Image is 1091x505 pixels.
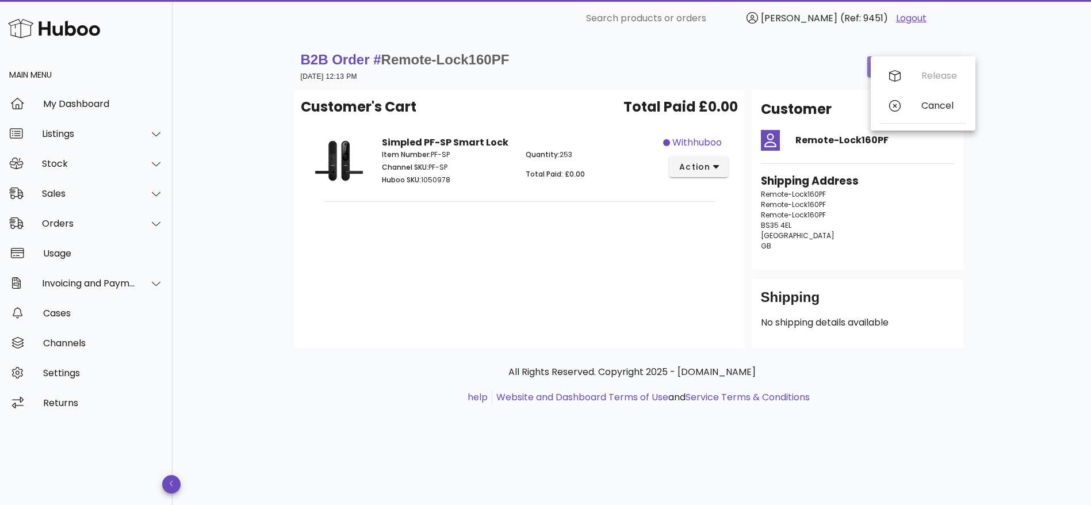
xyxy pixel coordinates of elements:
h2: Customer [761,99,832,120]
span: Remote-Lock160PF [761,200,826,209]
span: Huboo SKU: [382,175,421,185]
span: Remote-Lock160PF [761,189,826,199]
p: 253 [526,150,656,160]
button: order actions [867,56,963,77]
div: Cancel [921,100,957,111]
div: Shipping [761,288,954,316]
span: Remote-Lock160PF [761,210,826,220]
span: BS35 4EL [761,220,791,230]
strong: B2B Order # [301,52,510,67]
a: Logout [896,12,927,25]
span: [GEOGRAPHIC_DATA] [761,231,834,240]
div: Stock [42,158,136,169]
span: Total Paid £0.00 [623,97,738,117]
div: Sales [42,188,136,199]
span: [PERSON_NAME] [761,12,837,25]
span: action [679,161,711,173]
h3: Shipping Address [761,173,954,189]
span: Customer's Cart [301,97,416,117]
p: 1050978 [382,175,512,185]
span: Total Paid: £0.00 [526,169,585,179]
h4: Remote-Lock160PF [795,133,954,147]
div: My Dashboard [43,98,163,109]
button: action [669,156,729,177]
span: Quantity: [526,150,560,159]
div: Usage [43,248,163,259]
span: (Ref: 9451) [840,12,888,25]
span: Item Number: [382,150,431,159]
div: Channels [43,338,163,349]
a: Website and Dashboard Terms of Use [496,391,668,404]
a: Service Terms & Conditions [686,391,810,404]
small: [DATE] 12:13 PM [301,72,357,81]
div: Invoicing and Payments [42,278,136,289]
p: No shipping details available [761,316,954,330]
span: Channel SKU: [382,162,428,172]
a: help [468,391,488,404]
p: PF-SP [382,150,512,160]
p: All Rights Reserved. Copyright 2025 - [DOMAIN_NAME] [303,365,961,379]
span: Remote-Lock160PF [381,52,510,67]
div: Returns [43,397,163,408]
div: Settings [43,368,163,378]
div: Orders [42,218,136,229]
span: withhuboo [672,136,722,150]
img: Product Image [310,136,368,186]
li: and [492,391,810,404]
img: Huboo Logo [8,16,100,41]
p: PF-SP [382,162,512,173]
div: Cases [43,308,163,319]
span: GB [761,241,771,251]
div: Listings [42,128,136,139]
strong: Simpled PF-SP Smart Lock [382,136,508,149]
